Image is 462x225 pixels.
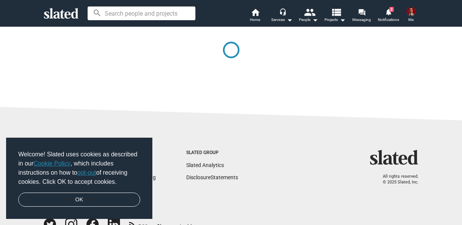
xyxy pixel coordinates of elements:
mat-icon: people [304,6,315,18]
a: 2Notifications [375,8,402,24]
a: Messaging [348,8,375,24]
div: Services [271,15,293,24]
img: Luke Leslie [406,7,416,16]
input: Search people and projects [88,6,195,20]
span: Home [250,15,260,24]
span: Projects [325,15,345,24]
span: Welcome! Slated uses cookies as described in our , which includes instructions on how to of recei... [18,150,140,186]
span: Notifications [378,15,399,24]
a: Slated Analytics [186,162,224,168]
button: People [295,8,322,24]
mat-icon: view_list [330,6,341,18]
a: Cookie Policy [34,160,70,167]
mat-icon: forum [358,8,365,16]
div: cookieconsent [6,138,152,219]
mat-icon: headset_mic [279,8,286,15]
a: dismiss cookie message [18,193,140,207]
a: Home [242,8,269,24]
div: Slated Group [186,150,238,156]
mat-icon: arrow_drop_down [310,15,320,24]
a: opt-out [77,169,96,176]
button: Luke LeslieMe [402,5,420,25]
a: DisclosureStatements [186,174,238,180]
span: Messaging [352,15,371,24]
button: Services [269,8,295,24]
mat-icon: home [251,8,260,17]
mat-icon: notifications [385,8,392,15]
span: 2 [389,7,394,12]
button: Projects [322,8,348,24]
div: People [299,15,318,24]
span: Me [408,15,414,24]
mat-icon: arrow_drop_down [338,15,347,24]
p: All rights reserved. © 2025 Slated, Inc. [375,174,419,185]
mat-icon: arrow_drop_down [285,15,294,24]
